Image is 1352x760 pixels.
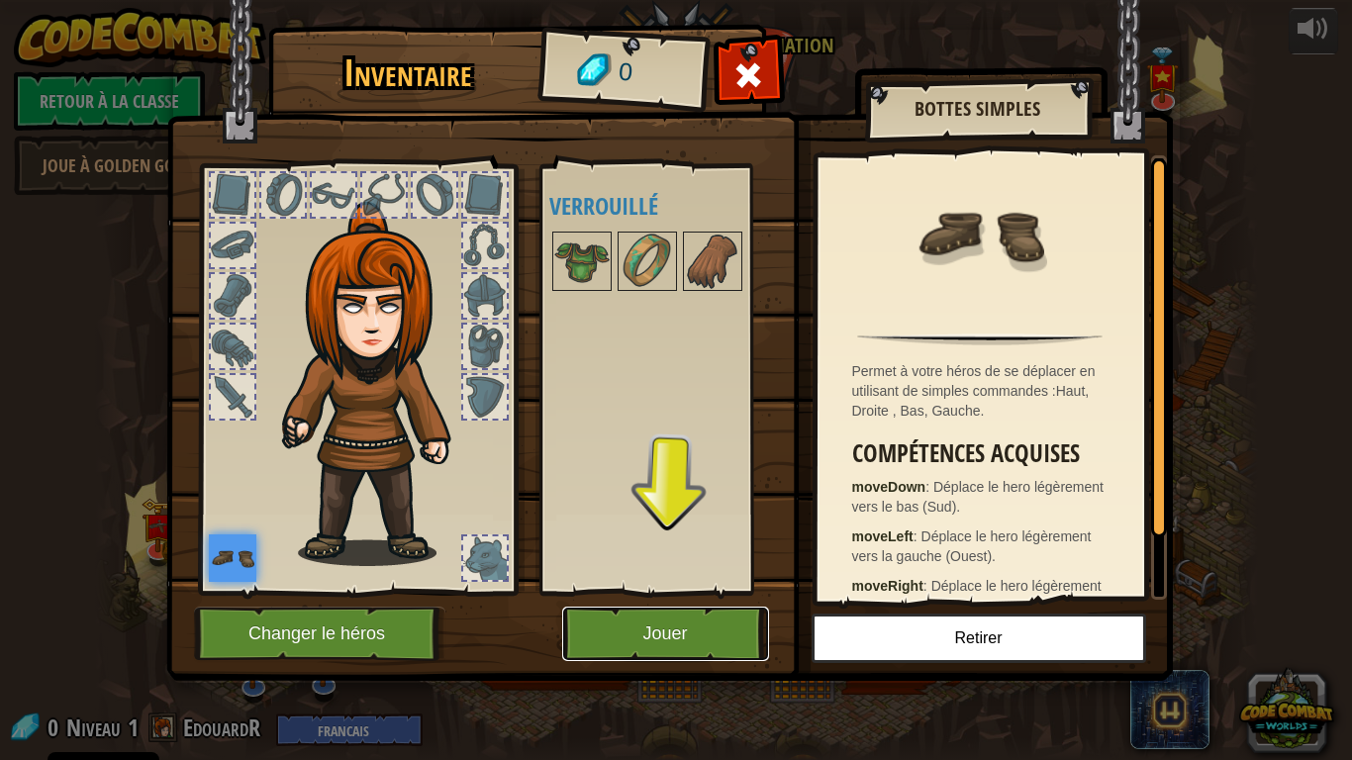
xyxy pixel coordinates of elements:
[273,202,486,566] img: hair_f2.png
[562,607,769,661] button: Jouer
[852,578,1102,614] span: Déplace le hero légèrement vers la droite (Est).
[914,528,921,544] span: :
[852,479,1104,515] span: Déplace le hero légèrement vers le bas (Sud).
[209,534,256,582] img: portrait.png
[617,54,633,91] span: 0
[620,234,675,289] img: portrait.png
[812,614,1146,663] button: Retirer
[923,578,931,594] span: :
[852,479,926,495] strong: moveDown
[852,528,1092,564] span: Déplace le hero légèrement vers la gauche (Ouest).
[885,98,1071,120] h2: Bottes simples
[554,234,610,289] img: portrait.png
[852,528,914,544] strong: moveLeft
[549,193,783,219] h4: Verrouillé
[925,479,933,495] span: :
[685,234,740,289] img: portrait.png
[852,578,923,594] strong: moveRight
[852,440,1118,467] h3: Compétences acquises
[857,333,1102,345] img: hr.png
[852,361,1118,421] div: Permet à votre héros de se déplacer en utilisant de simples commandes :Haut, Droite , Bas, Gauche.
[282,52,534,94] h1: Inventaire
[194,607,445,661] button: Changer le héros
[916,170,1044,299] img: portrait.png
